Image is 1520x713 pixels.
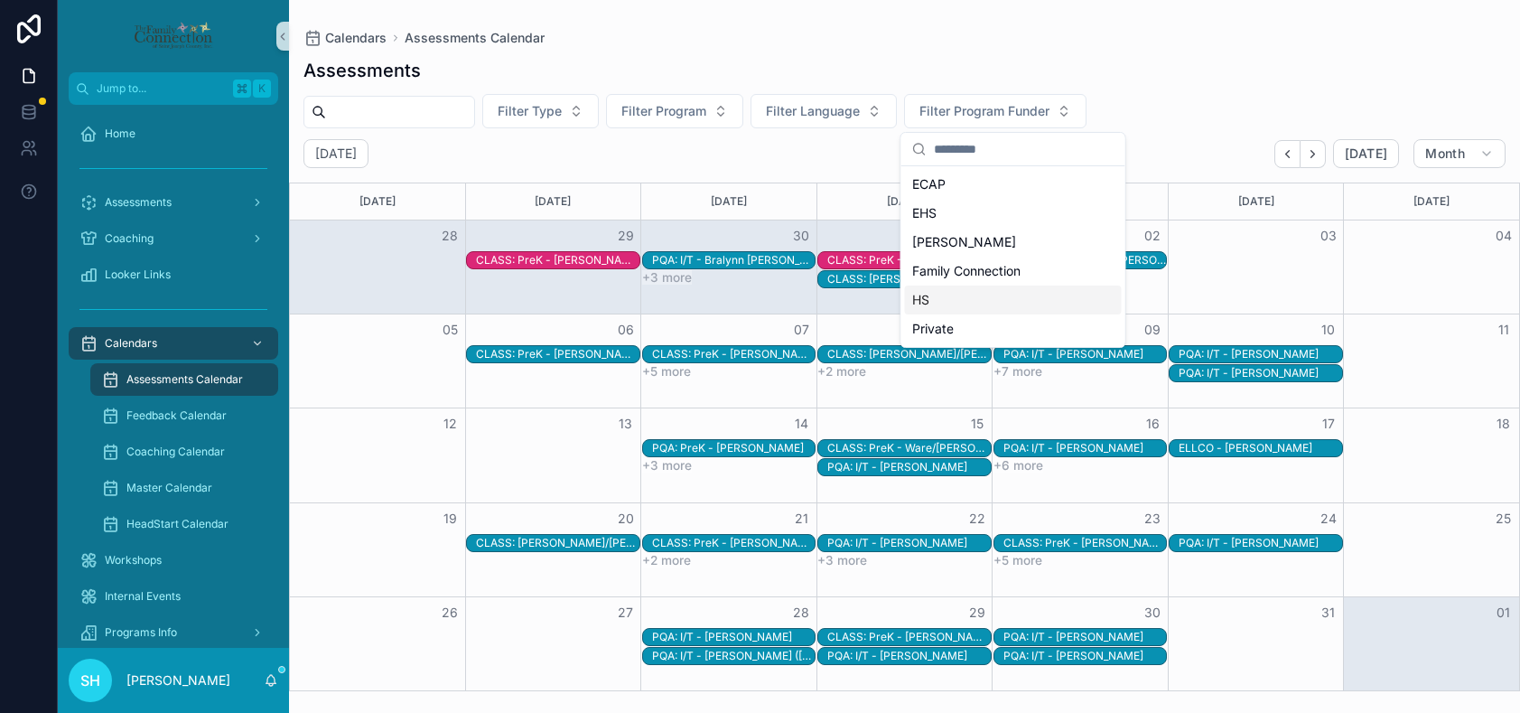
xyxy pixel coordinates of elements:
[289,183,1520,691] div: Month View
[615,508,637,530] button: 20
[615,413,637,435] button: 13
[476,253,639,267] div: CLASS: PreK - [PERSON_NAME]/[PERSON_NAME]
[439,602,461,624] button: 26
[615,602,637,624] button: 27
[1003,440,1166,456] div: PQA: I/T - Lori Jester
[642,364,691,379] button: +5 more
[790,602,812,624] button: 28
[476,346,639,362] div: CLASS: PreK - Enders/McLaughlin
[293,183,462,220] div: [DATE]
[1179,365,1341,381] div: PQA: I/T - Stacy Parrish
[1333,139,1399,168] button: [DATE]
[126,408,227,423] span: Feedback Calendar
[476,536,639,550] div: CLASS: [PERSON_NAME]/[PERSON_NAME]/[PERSON_NAME]
[1003,346,1166,362] div: PQA: I/T - Grace Rivelli
[126,671,230,690] p: [PERSON_NAME]
[827,648,990,664] div: PQA: I/T - Myah Allen
[476,347,639,361] div: CLASS: PreK - [PERSON_NAME]/[PERSON_NAME]
[1318,508,1339,530] button: 24
[1003,441,1166,455] div: PQA: I/T - [PERSON_NAME]
[1142,413,1163,435] button: 16
[1003,630,1166,644] div: PQA: I/T - [PERSON_NAME]
[80,670,100,691] span: SH
[827,441,990,455] div: CLASS: PreK - Ware/[PERSON_NAME]
[126,445,225,459] span: Coaching Calendar
[1142,508,1163,530] button: 23
[827,271,990,287] div: CLASS: PreK - Maldonado/Malone
[966,413,988,435] button: 15
[827,535,990,551] div: PQA: I/T - Sarah Tschida
[912,204,937,222] span: EHS
[817,364,866,379] button: +2 more
[1493,225,1515,247] button: 04
[69,544,278,577] a: Workshops
[126,372,243,387] span: Assessments Calendar
[90,508,278,540] a: HeadStart Calendar
[90,472,278,504] a: Master Calendar
[912,233,1016,251] span: [PERSON_NAME]
[642,270,692,285] button: +3 more
[69,258,278,291] a: Looker Links
[1003,649,1166,663] div: PQA: I/T - [PERSON_NAME]
[827,347,990,361] div: CLASS: [PERSON_NAME]/[PERSON_NAME]
[439,319,461,341] button: 05
[105,553,162,568] span: Workshops
[439,508,461,530] button: 19
[820,183,990,220] div: [DATE]
[498,102,562,120] span: Filter Type
[652,649,815,663] div: PQA: I/T - [PERSON_NAME] ([PERSON_NAME])
[1179,440,1341,456] div: ELLCO - Shawnetta Thompson
[652,440,815,456] div: PQA: PreK - Shawnetta Thompson
[827,440,990,456] div: CLASS: PreK - Ware/Bergan
[1425,145,1465,162] span: Month
[606,94,743,128] button: Select Button
[827,346,990,362] div: CLASS: Toddler - Bravo/Gonzalez
[615,225,637,247] button: 29
[827,460,990,474] div: PQA: I/T - [PERSON_NAME]
[439,225,461,247] button: 28
[1493,413,1515,435] button: 18
[1413,139,1506,168] button: Month
[476,535,639,551] div: CLASS: PreK - Valdez/Gutierrez/Rookstool
[827,629,990,645] div: CLASS: PreK - Timmons/Chacon Valencia
[69,117,278,150] a: Home
[126,517,228,531] span: HeadStart Calendar
[69,186,278,219] a: Assessments
[652,346,815,362] div: CLASS: PreK - Chacon/Aguilera
[1003,629,1166,645] div: PQA: I/T - Margaret Stambaugh
[1345,145,1387,162] span: [DATE]
[1274,140,1301,168] button: Back
[1347,183,1516,220] div: [DATE]
[97,81,226,96] span: Jump to...
[827,536,990,550] div: PQA: I/T - [PERSON_NAME]
[827,459,990,475] div: PQA: I/T - Casandra Gallegos
[1493,602,1515,624] button: 01
[817,553,867,568] button: +3 more
[621,102,706,120] span: Filter Program
[1142,319,1163,341] button: 09
[644,183,814,220] div: [DATE]
[1003,648,1166,664] div: PQA: I/T - Jeri Glassburn
[966,508,988,530] button: 22
[1301,140,1326,168] button: Next
[439,413,461,435] button: 12
[652,441,815,455] div: PQA: PreK - [PERSON_NAME]
[827,252,990,268] div: CLASS: PreK - Chakma/Franklin
[69,616,278,649] a: Programs Info
[652,630,815,644] div: PQA: I/T - [PERSON_NAME]
[1179,346,1341,362] div: PQA: I/T - Brenda Chamorro
[1318,602,1339,624] button: 31
[1142,602,1163,624] button: 30
[105,625,177,640] span: Programs Info
[790,508,812,530] button: 21
[1318,413,1339,435] button: 17
[652,347,815,361] div: CLASS: PreK - [PERSON_NAME]/[PERSON_NAME]
[1179,441,1341,455] div: ELLCO - [PERSON_NAME]
[790,225,812,247] button: 30
[105,231,154,246] span: Coaching
[303,29,387,47] a: Calendars
[303,58,421,83] h1: Assessments
[652,629,815,645] div: PQA: I/T - Crystal Morris
[912,291,929,309] span: HS
[615,319,637,341] button: 06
